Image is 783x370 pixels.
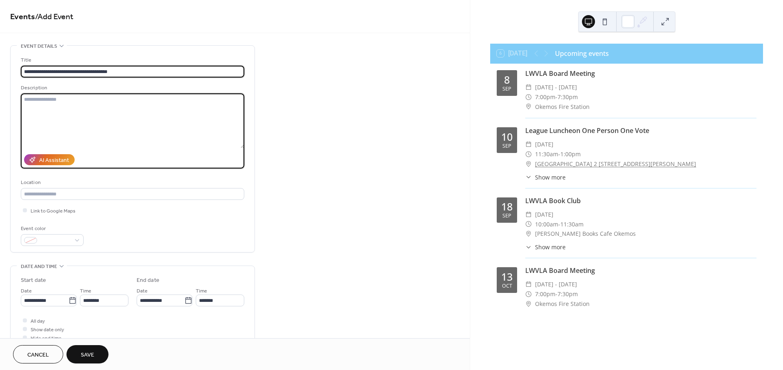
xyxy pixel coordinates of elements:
span: [DATE] - [DATE] [535,82,577,92]
div: ​ [525,82,532,92]
div: ​ [525,219,532,229]
div: ​ [525,299,532,309]
span: Cancel [27,351,49,359]
div: Event color [21,224,82,233]
div: LWVLA Board Meeting [525,266,756,275]
div: Oct [502,284,512,289]
div: ​ [525,140,532,149]
span: Show more [535,173,566,182]
span: Time [196,287,207,295]
div: 8 [504,75,510,85]
div: AI Assistant [39,156,69,165]
span: Link to Google Maps [31,207,75,215]
div: Sep [502,213,511,219]
div: Title [21,56,243,64]
span: 7:00pm [535,289,555,299]
span: Show more [535,243,566,251]
span: - [555,289,557,299]
div: ​ [525,243,532,251]
div: 10 [501,132,513,142]
div: 18 [501,202,513,212]
div: End date [137,276,159,285]
div: League Luncheon One Person One Vote [525,126,756,135]
div: Description [21,84,243,92]
div: ​ [525,210,532,219]
span: - [558,149,560,159]
span: 11:30am [535,149,558,159]
span: 7:00pm [535,92,555,102]
button: Save [66,345,108,363]
span: 7:30pm [557,92,578,102]
div: Upcoming events [555,49,609,58]
span: Date [137,287,148,295]
a: [GEOGRAPHIC_DATA] 2 [STREET_ADDRESS][PERSON_NAME] [535,159,696,169]
span: 11:30am [560,219,584,229]
div: ​ [525,279,532,289]
div: Sep [502,86,511,92]
a: Events [10,9,35,25]
div: ​ [525,289,532,299]
button: AI Assistant [24,154,75,165]
span: 7:30pm [557,289,578,299]
span: [PERSON_NAME] Books Cafe Okemos [535,229,636,239]
span: Date [21,287,32,295]
div: ​ [525,92,532,102]
div: ​ [525,149,532,159]
span: Show date only [31,326,64,334]
span: Okemos Fire Station [535,102,590,112]
button: ​Show more [525,173,566,182]
div: LWVLA Book Club [525,196,756,206]
div: 13 [501,272,513,282]
div: Location [21,178,243,187]
span: - [555,92,557,102]
div: ​ [525,229,532,239]
span: Date and time [21,262,57,271]
span: Event details [21,42,57,51]
span: [DATE] [535,210,553,219]
span: 1:00pm [560,149,581,159]
div: Start date [21,276,46,285]
div: Sep [502,144,511,149]
div: ​ [525,159,532,169]
span: Time [80,287,91,295]
div: ​ [525,173,532,182]
span: Okemos Fire Station [535,299,590,309]
div: LWVLA Board Meeting [525,69,756,78]
div: ​ [525,102,532,112]
span: [DATE] [535,140,553,149]
span: - [558,219,560,229]
span: Save [81,351,94,359]
span: All day [31,317,45,326]
span: 10:00am [535,219,558,229]
button: ​Show more [525,243,566,251]
span: / Add Event [35,9,73,25]
span: [DATE] - [DATE] [535,279,577,289]
span: Hide end time [31,334,62,343]
button: Cancel [13,345,63,363]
